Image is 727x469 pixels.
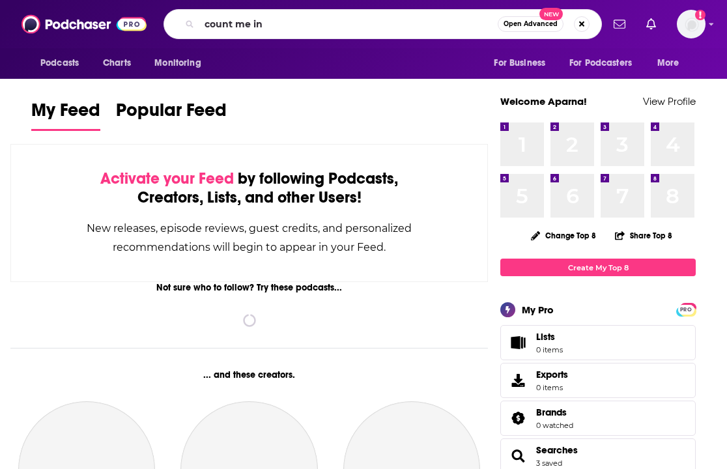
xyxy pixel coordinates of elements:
[94,51,139,76] a: Charts
[100,169,234,188] span: Activate your Feed
[569,54,632,72] span: For Podcasters
[677,10,706,38] img: User Profile
[678,305,694,315] span: PRO
[500,363,696,398] a: Exports
[536,331,555,343] span: Lists
[536,406,567,418] span: Brands
[536,345,563,354] span: 0 items
[536,421,573,430] a: 0 watched
[10,282,488,293] div: Not sure who to follow? Try these podcasts...
[10,369,488,380] div: ... and these creators.
[498,16,563,32] button: Open AdvancedNew
[536,369,568,380] span: Exports
[536,444,578,456] a: Searches
[523,227,604,244] button: Change Top 8
[539,8,563,20] span: New
[641,13,661,35] a: Show notifications dropdown
[31,51,96,76] button: open menu
[76,169,422,207] div: by following Podcasts, Creators, Lists, and other Users!
[505,334,531,352] span: Lists
[40,54,79,72] span: Podcasts
[494,54,545,72] span: For Business
[504,21,558,27] span: Open Advanced
[536,406,573,418] a: Brands
[103,54,131,72] span: Charts
[500,95,587,107] a: Welcome Aparna!
[145,51,218,76] button: open menu
[643,95,696,107] a: View Profile
[31,99,100,131] a: My Feed
[677,10,706,38] button: Show profile menu
[608,13,631,35] a: Show notifications dropdown
[199,14,498,35] input: Search podcasts, credits, & more...
[536,331,563,343] span: Lists
[614,223,673,248] button: Share Top 8
[536,459,562,468] a: 3 saved
[116,99,227,131] a: Popular Feed
[164,9,602,39] div: Search podcasts, credits, & more...
[31,99,100,129] span: My Feed
[154,54,201,72] span: Monitoring
[116,99,227,129] span: Popular Feed
[76,219,422,257] div: New releases, episode reviews, guest credits, and personalized recommendations will begin to appe...
[505,409,531,427] a: Brands
[648,51,696,76] button: open menu
[500,401,696,436] span: Brands
[678,304,694,314] a: PRO
[500,325,696,360] a: Lists
[695,10,706,20] svg: Add a profile image
[505,447,531,465] a: Searches
[522,304,554,316] div: My Pro
[21,12,147,36] img: Podchaser - Follow, Share and Rate Podcasts
[485,51,562,76] button: open menu
[677,10,706,38] span: Logged in as AparnaKulkarni
[505,371,531,390] span: Exports
[536,383,568,392] span: 0 items
[561,51,651,76] button: open menu
[657,54,679,72] span: More
[500,259,696,276] a: Create My Top 8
